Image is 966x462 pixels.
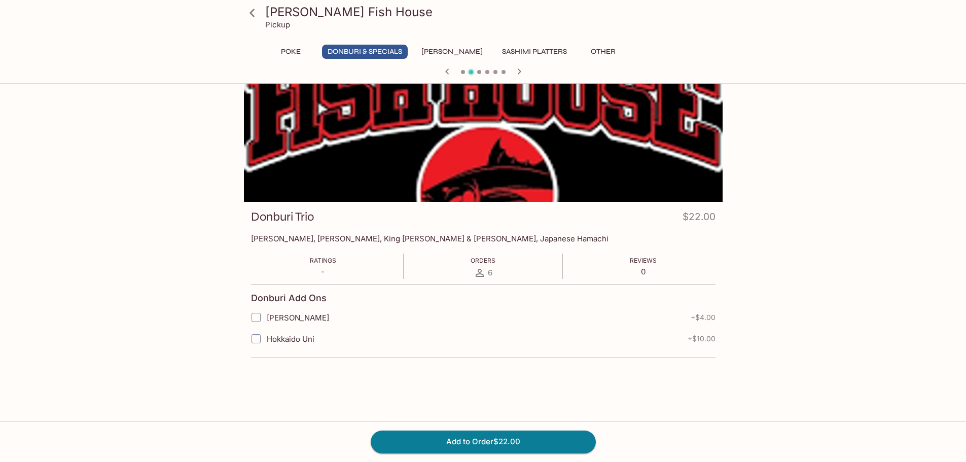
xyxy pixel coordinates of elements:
h3: [PERSON_NAME] Fish House [265,4,719,20]
span: Orders [471,257,495,264]
span: Ratings [310,257,336,264]
span: 6 [488,268,492,277]
span: Reviews [630,257,657,264]
button: Sashimi Platters [496,45,573,59]
p: Pickup [265,20,290,29]
button: Add to Order$22.00 [371,431,596,453]
span: + $10.00 [688,335,715,343]
p: - [310,267,336,276]
p: [PERSON_NAME], [PERSON_NAME], King [PERSON_NAME] & [PERSON_NAME], Japanese Hamachi [251,234,715,243]
h4: Donburi Add Ons [251,293,327,304]
span: [PERSON_NAME] [267,313,329,323]
h4: $22.00 [683,209,715,229]
button: [PERSON_NAME] [416,45,488,59]
p: 0 [630,267,657,276]
span: Hokkaido Uni [267,334,314,344]
h3: Donburi Trio [251,209,314,225]
div: Donburi Trio [244,67,723,202]
button: Donburi & Specials [322,45,408,59]
span: + $4.00 [691,313,715,322]
button: Other [581,45,626,59]
button: Poke [268,45,314,59]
